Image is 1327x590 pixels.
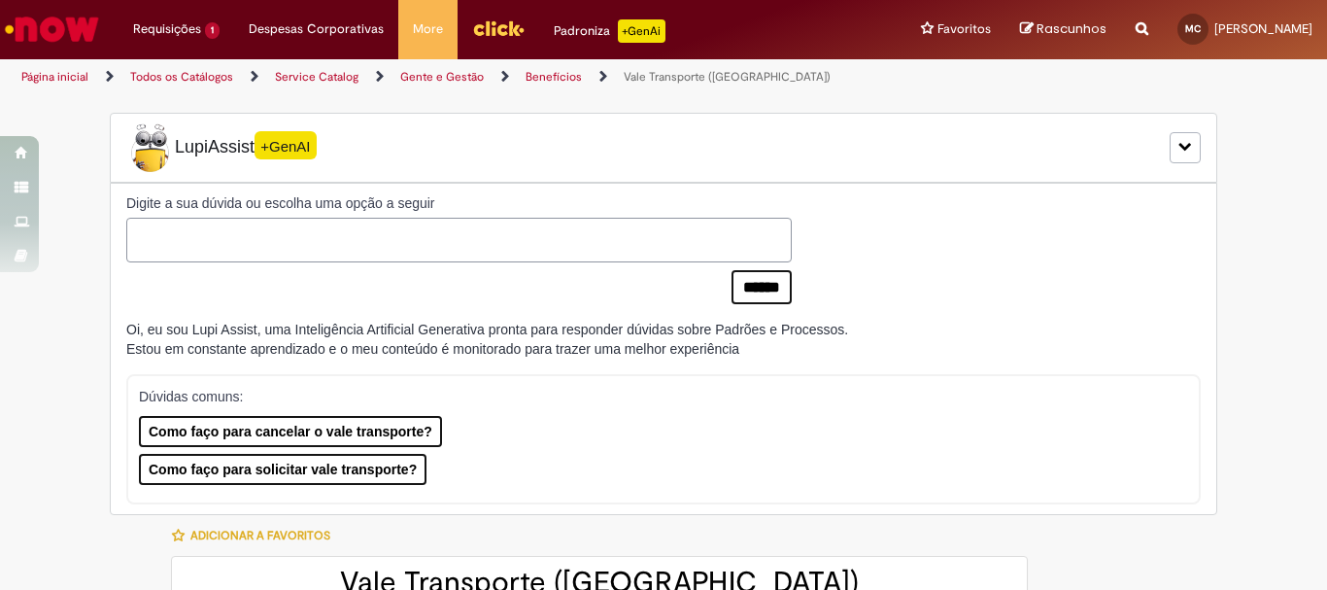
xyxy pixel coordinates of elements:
a: Benefícios [526,69,582,85]
span: Adicionar a Favoritos [190,528,330,543]
div: LupiLupiAssist+GenAI [110,113,1217,183]
a: Gente e Gestão [400,69,484,85]
span: Rascunhos [1037,19,1106,38]
span: LupiAssist [126,123,317,172]
a: Página inicial [21,69,88,85]
img: click_logo_yellow_360x200.png [472,14,525,43]
span: More [413,19,443,39]
button: Como faço para solicitar vale transporte? [139,454,426,485]
span: +GenAI [255,131,317,159]
p: +GenAi [618,19,665,43]
span: Despesas Corporativas [249,19,384,39]
button: Adicionar a Favoritos [171,515,341,556]
span: [PERSON_NAME] [1214,20,1312,37]
span: MC [1185,22,1201,35]
div: Padroniza [554,19,665,43]
a: Todos os Catálogos [130,69,233,85]
a: Service Catalog [275,69,358,85]
img: Lupi [126,123,175,172]
p: Dúvidas comuns: [139,387,1173,406]
label: Digite a sua dúvida ou escolha uma opção a seguir [126,193,792,213]
img: ServiceNow [2,10,102,49]
ul: Trilhas de página [15,59,870,95]
div: Oi, eu sou Lupi Assist, uma Inteligência Artificial Generativa pronta para responder dúvidas sobr... [126,320,848,359]
a: Vale Transporte ([GEOGRAPHIC_DATA]) [624,69,831,85]
span: 1 [205,22,220,39]
span: Favoritos [937,19,991,39]
button: Como faço para cancelar o vale transporte? [139,416,442,447]
span: Requisições [133,19,201,39]
a: Rascunhos [1020,20,1106,39]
